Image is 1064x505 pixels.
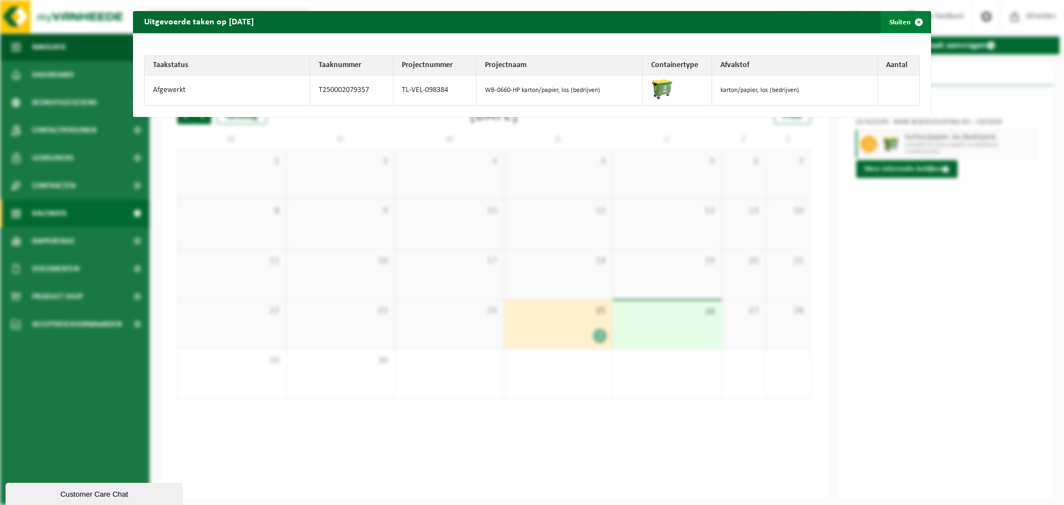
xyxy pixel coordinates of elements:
[712,75,878,105] td: karton/papier, los (bedrijven)
[6,481,185,505] iframe: chat widget
[310,56,393,75] th: Taaknummer
[477,75,642,105] td: WB-0660-HP karton/papier, los (bedrijven)
[643,56,712,75] th: Containertype
[145,75,310,105] td: Afgewerkt
[393,75,477,105] td: TL-VEL-098384
[393,56,477,75] th: Projectnummer
[881,11,930,33] button: Sluiten
[133,11,265,32] h2: Uitgevoerde taken op [DATE]
[477,56,642,75] th: Projectnaam
[712,56,878,75] th: Afvalstof
[145,56,310,75] th: Taakstatus
[651,78,673,100] img: WB-0660-HPE-GN-50
[878,56,919,75] th: Aantal
[310,75,393,105] td: T250002079357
